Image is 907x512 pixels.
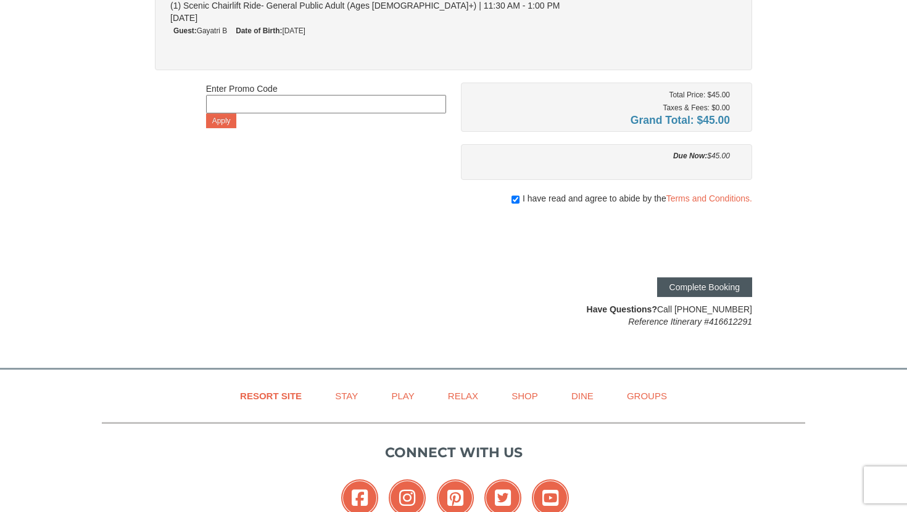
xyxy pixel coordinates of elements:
p: Connect with us [102,442,805,463]
a: Groups [611,382,682,410]
em: Reference Itinerary #416612291 [628,317,752,327]
button: Apply [206,113,237,128]
h4: Grand Total: $45.00 [470,114,730,126]
iframe: reCAPTCHA [565,217,752,265]
span: I have read and agree to abide by the [523,192,752,205]
div: Enter Promo Code [206,83,446,128]
strong: Guest: [173,26,197,35]
small: Gayatri B [173,26,227,35]
a: Relax [433,382,494,410]
div: $45.00 [470,150,730,162]
small: Taxes & Fees: $0.00 [663,104,730,112]
a: Play [376,382,429,410]
a: Dine [556,382,609,410]
a: Resort Site [225,382,317,410]
small: Total Price: $45.00 [669,91,730,99]
strong: Have Questions? [587,304,657,314]
strong: Due Now: [673,152,707,160]
small: [DATE] [236,26,305,35]
a: Shop [496,382,553,410]
a: Stay [320,382,373,410]
div: Call [PHONE_NUMBER] [461,303,752,328]
button: Complete Booking [657,277,752,297]
a: Terms and Conditions. [666,193,752,203]
strong: Date of Birth: [236,26,282,35]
